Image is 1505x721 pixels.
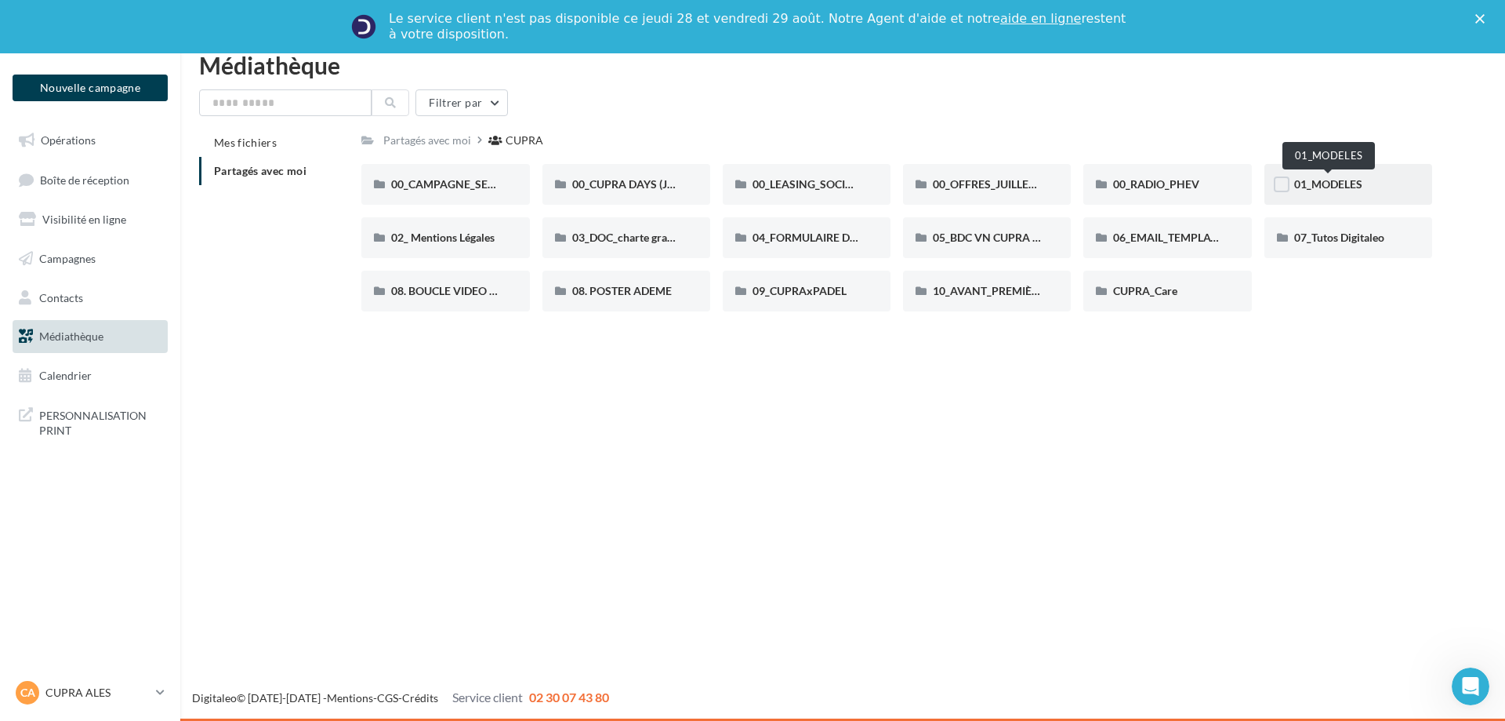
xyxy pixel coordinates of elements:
div: Le service client n'est pas disponible ce jeudi 28 et vendredi 29 août. Notre Agent d'aide et not... [389,11,1129,42]
span: 05_BDC VN CUPRA 2024 [933,231,1057,244]
span: Visibilité en ligne [42,213,126,226]
a: Campagnes [9,242,171,275]
button: Nouvelle campagne [13,75,168,101]
img: Profile image for Service-Client [351,14,376,39]
a: Contacts [9,282,171,315]
span: Opérations [41,133,96,147]
span: 09_CUPRAxPADEL [752,284,847,297]
span: CUPRA_Care [1113,284,1177,297]
iframe: Intercom live chat [1452,668,1489,705]
span: 02_ Mentions Légales [391,231,495,244]
span: 00_OFFRES_JUILLET AOÛT [933,177,1068,191]
span: 03_DOC_charte graphique et GUIDELINES [572,231,778,244]
a: Crédits [402,691,438,705]
span: 00_CUPRA DAYS (JPO) [572,177,686,191]
p: CUPRA ALES [45,685,150,701]
span: 08. BOUCLE VIDEO ECRAN SHOWROOM [391,284,598,297]
span: 00_LEASING_SOCIAL_ÉLECTRIQUE [752,177,927,191]
a: Boîte de réception [9,163,171,197]
span: 07_Tutos Digitaleo [1294,231,1384,244]
span: 10_AVANT_PREMIÈRES_CUPRA (VENTES PRIVEES) [933,284,1189,297]
span: Calendrier [39,369,92,382]
a: PERSONNALISATION PRINT [9,399,171,445]
a: CA CUPRA ALES [13,678,168,708]
span: Contacts [39,290,83,304]
div: CUPRA [506,133,543,148]
span: Boîte de réception [40,173,129,186]
a: Mentions [327,691,373,705]
a: Médiathèque [9,320,171,353]
span: Médiathèque [39,330,103,343]
span: CA [20,685,35,701]
div: Partagés avec moi [383,133,471,148]
span: PERSONNALISATION PRINT [39,405,161,439]
a: aide en ligne [1000,11,1081,26]
div: Fermer [1475,14,1491,24]
span: 02 30 07 43 80 [529,690,609,705]
a: CGS [377,691,398,705]
span: 08. POSTER ADEME [572,284,672,297]
span: Mes fichiers [214,136,277,149]
span: 01_MODELES [1294,177,1362,191]
div: Médiathèque [199,53,1486,77]
a: Opérations [9,124,171,157]
span: 00_CAMPAGNE_SEPTEMBRE [391,177,538,191]
div: 01_MODELES [1282,142,1375,169]
span: 04_FORMULAIRE DES DEMANDES CRÉATIVES [752,231,985,244]
span: Service client [452,690,523,705]
a: Calendrier [9,359,171,392]
button: Filtrer par [415,89,508,116]
span: 06_EMAIL_TEMPLATE HTML CUPRA [1113,231,1295,244]
a: Visibilité en ligne [9,203,171,236]
a: Digitaleo [192,691,237,705]
span: Partagés avec moi [214,164,306,177]
span: © [DATE]-[DATE] - - - [192,691,609,705]
span: 00_RADIO_PHEV [1113,177,1199,191]
span: Campagnes [39,252,96,265]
